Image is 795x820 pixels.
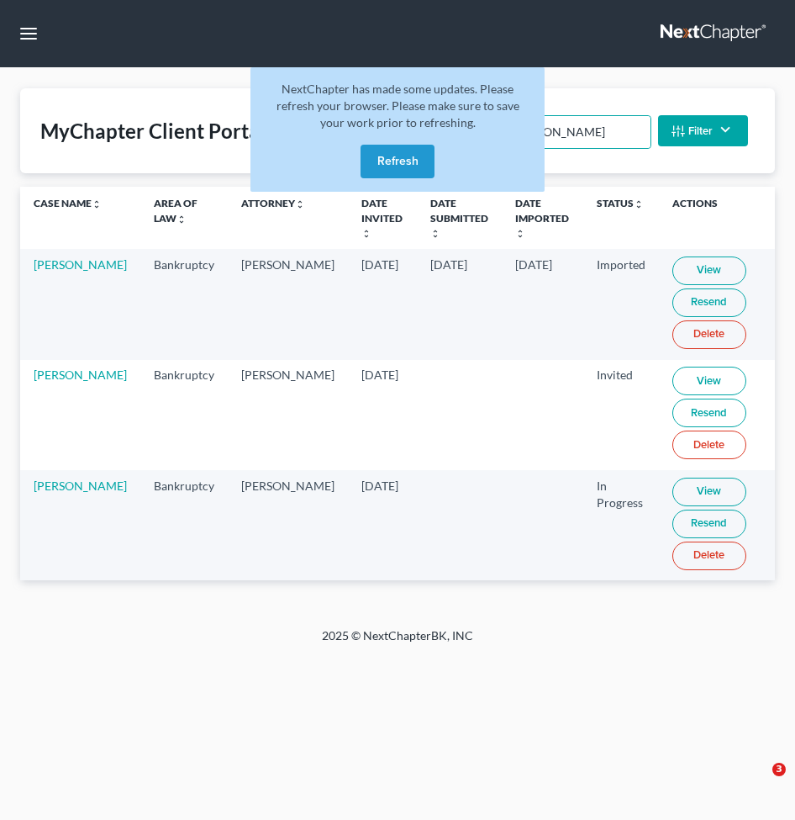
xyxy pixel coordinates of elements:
[228,249,348,359] td: [PERSON_NAME]
[672,288,746,317] a: Resend
[672,510,746,538] a: Resend
[515,257,552,272] span: [DATE]
[276,82,519,130] span: NextChapter has made some updates. Please refresh your browser. Please make sure to save your wor...
[140,470,228,580] td: Bankruptcy
[672,478,746,506] a: View
[659,187,775,249] th: Actions
[515,197,569,238] a: Date Importedunfold_more
[672,367,746,395] a: View
[95,627,700,658] div: 2025 © NextChapterBK, INC
[672,399,746,427] a: Resend
[672,257,746,285] a: View
[583,470,659,580] td: In Progress
[430,197,488,238] a: Date Submittedunfold_more
[672,431,746,459] a: Delete
[597,197,644,209] a: Statusunfold_more
[140,249,228,359] td: Bankruptcy
[430,257,467,272] span: [DATE]
[228,360,348,470] td: [PERSON_NAME]
[772,763,786,776] span: 3
[672,320,746,349] a: Delete
[506,116,650,148] input: Search...
[34,368,127,382] a: [PERSON_NAME]
[140,360,228,470] td: Bankruptcy
[92,199,102,209] i: unfold_more
[228,470,348,580] td: [PERSON_NAME]
[361,229,371,239] i: unfold_more
[430,229,440,239] i: unfold_more
[738,763,778,803] iframe: Intercom live chat
[361,257,398,272] span: [DATE]
[154,197,197,224] a: Area of Lawunfold_more
[361,145,434,178] button: Refresh
[672,542,746,570] a: Delete
[34,479,127,493] a: [PERSON_NAME]
[34,197,102,209] a: Case Nameunfold_more
[40,118,266,145] div: MyChapter Client Portal
[361,197,403,238] a: Date Invitedunfold_more
[515,229,525,239] i: unfold_more
[361,368,398,382] span: [DATE]
[583,249,659,359] td: Imported
[583,360,659,470] td: Invited
[176,214,187,225] i: unfold_more
[241,197,305,209] a: Attorneyunfold_more
[361,479,398,493] span: [DATE]
[34,257,127,272] a: [PERSON_NAME]
[634,199,644,209] i: unfold_more
[658,115,748,146] button: Filter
